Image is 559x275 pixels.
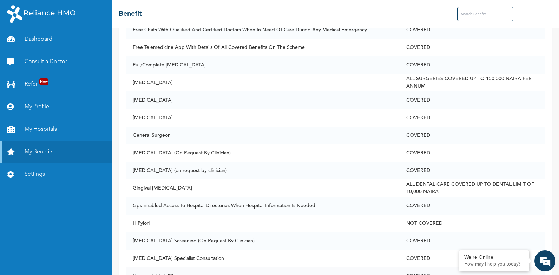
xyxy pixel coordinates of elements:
[399,39,545,56] td: COVERED
[41,100,97,171] span: We're online!
[119,9,142,19] h2: Benefit
[399,74,545,91] td: ALL SURGERIES COVERED UP TO 150,000 NAIRA PER ANNUM
[399,179,545,197] td: ALL DENTAL CARE COVERED UP TO DENTAL LIMIT OF 10,000 NAIRA
[126,197,399,215] td: Gps-Enabled Access To Hospital Directories When Hospital Information Is Needed
[399,215,545,232] td: NOT COVERED
[464,262,524,267] p: How may I help you today?
[126,144,399,162] td: [MEDICAL_DATA] (On Request By Clinician)
[399,197,545,215] td: COVERED
[399,109,545,127] td: COVERED
[399,21,545,39] td: COVERED
[399,232,545,250] td: COVERED
[126,250,399,267] td: [MEDICAL_DATA] Specialist Consultation
[399,91,545,109] td: COVERED
[126,215,399,232] td: H.Pylori
[37,39,118,49] div: Chat with us now
[39,78,48,85] span: New
[457,7,513,21] input: Search Benefits...
[399,250,545,267] td: COVERED
[126,109,399,127] td: [MEDICAL_DATA]
[399,127,545,144] td: COVERED
[126,232,399,250] td: [MEDICAL_DATA] Screening (On Request By Clinician)
[69,238,134,260] div: FAQs
[126,21,399,39] td: Free Chats With Qualified And Certified Doctors When In Need Of Care During Any Medical Emergency
[115,4,132,20] div: Minimize live chat window
[13,35,28,53] img: d_794563401_company_1708531726252_794563401
[126,56,399,74] td: Full/Complete [MEDICAL_DATA]
[126,39,399,56] td: Free Telemedicine App With Details Of All Covered Benefits On The Scheme
[126,127,399,144] td: General Surgeon
[399,56,545,74] td: COVERED
[126,179,399,197] td: Gingival [MEDICAL_DATA]
[126,162,399,179] td: [MEDICAL_DATA] (on request by clinician)
[126,74,399,91] td: [MEDICAL_DATA]
[399,162,545,179] td: COVERED
[399,144,545,162] td: COVERED
[7,5,75,23] img: RelianceHMO's Logo
[126,91,399,109] td: [MEDICAL_DATA]
[464,255,524,261] div: We're Online!
[4,214,134,238] textarea: Type your message and hit 'Enter'
[4,251,69,256] span: Conversation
